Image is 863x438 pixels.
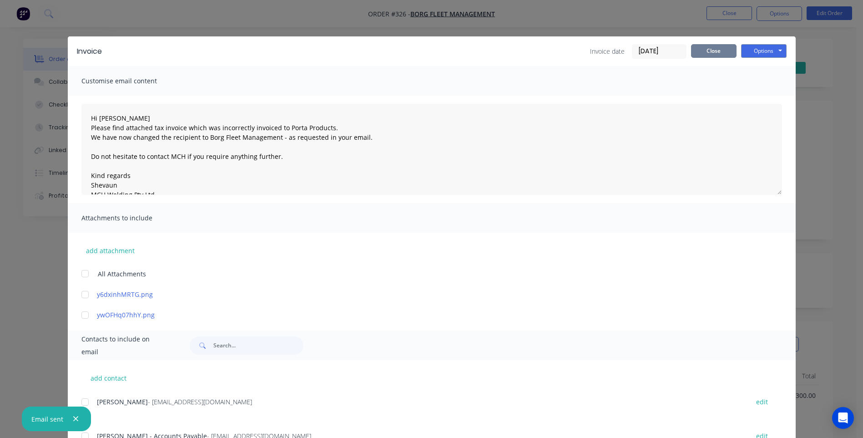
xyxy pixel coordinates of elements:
span: [PERSON_NAME] [97,397,148,406]
a: ywOFHq07hhY.png [97,310,740,320]
input: Search... [213,336,303,355]
button: add attachment [81,244,139,257]
span: Attachments to include [81,212,182,224]
button: add contact [81,371,136,385]
div: Open Intercom Messenger [832,407,854,429]
span: - [EMAIL_ADDRESS][DOMAIN_NAME] [148,397,252,406]
textarea: Hi [PERSON_NAME] Please find attached tax invoice which was incorrectly invoiced to Porta Product... [81,104,782,195]
button: Close [691,44,737,58]
span: Invoice date [590,46,625,56]
div: Invoice [77,46,102,57]
button: edit [751,396,773,408]
div: Email sent [31,414,63,424]
button: Options [741,44,787,58]
span: All Attachments [98,269,146,279]
span: Customise email content [81,75,182,87]
a: y6dxinhMRTG.png [97,290,740,299]
span: Contacts to include on email [81,333,167,358]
